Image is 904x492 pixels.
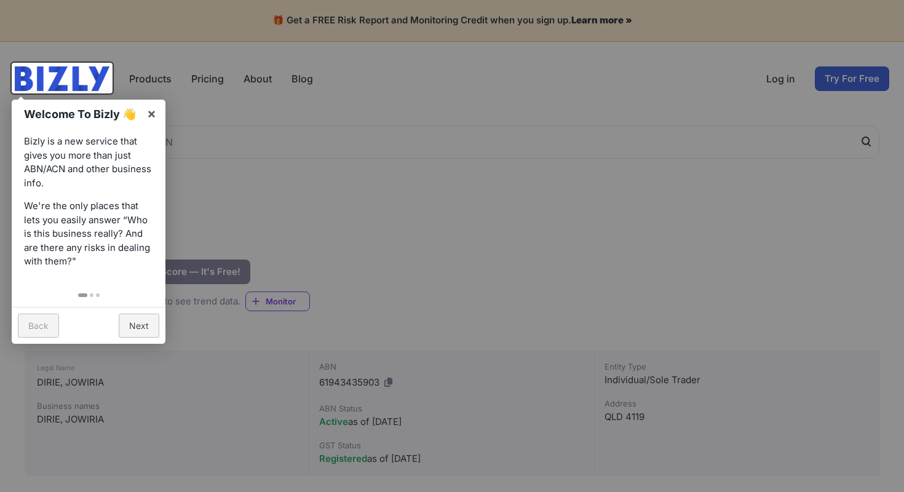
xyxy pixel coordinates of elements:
p: We're the only places that lets you easily answer “Who is this business really? And are there any... [24,199,153,269]
h1: Welcome To Bizly 👋 [24,106,140,122]
a: Next [119,314,159,338]
a: Back [18,314,59,338]
p: Bizly is a new service that gives you more than just ABN/ACN and other business info. [24,135,153,190]
a: × [138,100,165,127]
